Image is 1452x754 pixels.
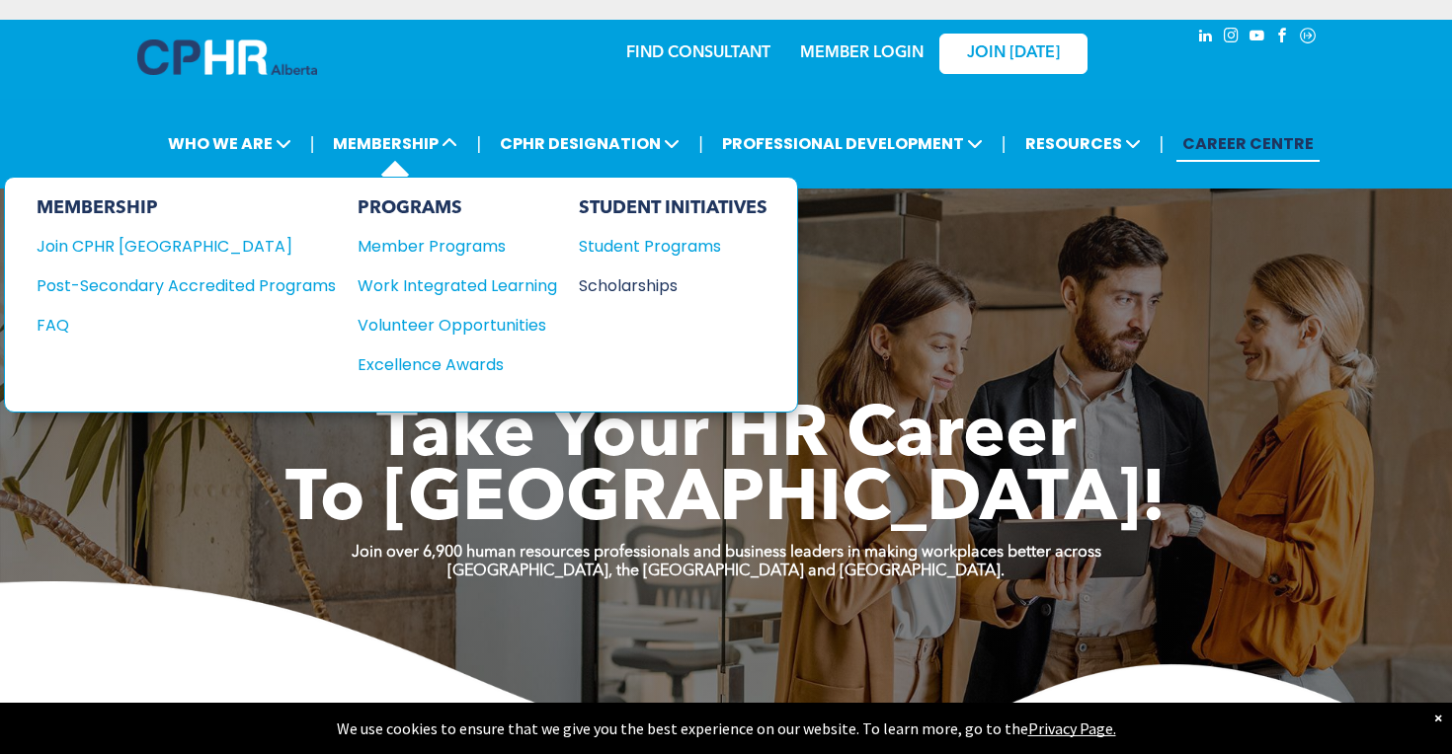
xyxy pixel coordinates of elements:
li: | [476,123,481,164]
span: WHO WE ARE [162,125,297,162]
div: FAQ [37,313,306,338]
div: PROGRAMS [358,197,557,219]
a: Student Programs [579,234,767,259]
strong: [GEOGRAPHIC_DATA], the [GEOGRAPHIC_DATA] and [GEOGRAPHIC_DATA]. [447,564,1005,579]
span: Take Your HR Career [376,402,1077,473]
a: Social network [1297,25,1319,51]
div: Member Programs [358,234,537,259]
a: instagram [1220,25,1242,51]
div: Post-Secondary Accredited Programs [37,273,306,298]
div: Student Programs [579,234,749,259]
a: Privacy Page. [1028,718,1116,738]
strong: Join over 6,900 human resources professionals and business leaders in making workplaces better ac... [352,545,1101,561]
li: | [1160,123,1165,164]
div: Excellence Awards [358,352,537,377]
li: | [1002,123,1007,164]
span: PROFESSIONAL DEVELOPMENT [716,125,989,162]
img: A blue and white logo for cp alberta [137,39,317,75]
a: linkedin [1194,25,1216,51]
div: Dismiss notification [1434,708,1442,727]
span: JOIN [DATE] [967,44,1060,63]
div: Scholarships [579,273,749,298]
span: To [GEOGRAPHIC_DATA]! [285,466,1167,537]
a: youtube [1246,25,1267,51]
a: CAREER CENTRE [1176,125,1320,162]
div: STUDENT INITIATIVES [579,197,767,219]
a: Scholarships [579,273,767,298]
span: RESOURCES [1019,125,1147,162]
a: FIND CONSULTANT [626,45,770,61]
a: Join CPHR [GEOGRAPHIC_DATA] [37,234,336,259]
a: Work Integrated Learning [358,273,557,298]
a: MEMBER LOGIN [800,45,924,61]
a: Member Programs [358,234,557,259]
div: Join CPHR [GEOGRAPHIC_DATA] [37,234,306,259]
a: Post-Secondary Accredited Programs [37,273,336,298]
span: CPHR DESIGNATION [494,125,686,162]
a: Excellence Awards [358,352,557,377]
a: facebook [1271,25,1293,51]
span: MEMBERSHIP [327,125,463,162]
li: | [698,123,703,164]
div: Volunteer Opportunities [358,313,537,338]
div: Work Integrated Learning [358,273,537,298]
li: | [310,123,315,164]
a: Volunteer Opportunities [358,313,557,338]
a: JOIN [DATE] [939,34,1088,74]
div: MEMBERSHIP [37,197,336,219]
a: FAQ [37,313,336,338]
